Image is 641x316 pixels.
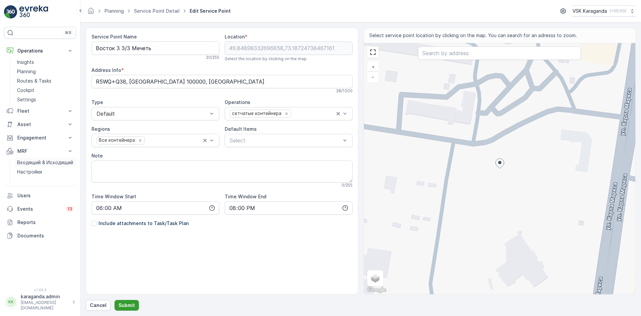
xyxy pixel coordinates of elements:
[336,88,353,94] p: 38 / 1000
[4,44,76,58] button: Operations
[137,137,144,143] div: Remove Все контейнера
[91,34,137,39] label: Service Point Name
[98,220,189,227] p: Include attachments to Task/Task Plan
[17,47,63,54] p: Operations
[225,34,245,39] label: Location
[283,111,290,117] div: Remove сетчатыe контейнера
[4,229,76,242] a: Documents
[610,8,626,14] p: ( +05:00 )
[87,10,94,15] a: Homepage
[91,99,103,105] label: Type
[6,297,16,307] div: KK
[17,96,36,103] p: Settings
[14,95,76,104] a: Settings
[14,76,76,86] a: Routes & Tasks
[104,8,124,14] a: Planning
[368,47,378,57] a: View Fullscreen
[14,86,76,95] a: Cockpit
[17,68,36,75] p: Planning
[21,293,69,300] p: karaganda.admin
[17,108,63,114] p: Fleet
[17,206,62,212] p: Events
[418,46,581,60] input: Search by address
[17,121,63,128] p: Asset
[4,131,76,144] button: Engagement
[225,99,250,105] label: Operations
[225,56,307,62] span: Select the location by clicking on the map.
[17,159,73,166] p: Входящий & Исходящий
[119,302,135,309] p: Submit
[14,158,76,167] a: Входящий & Исходящий
[369,32,577,39] span: Select service point location by clicking on the map. You can search for an adresss to zoom.
[17,87,34,94] p: Cockpit
[4,293,76,311] button: KKkaraganda.admin[EMAIL_ADDRESS][DOMAIN_NAME]
[4,104,76,118] button: Fleet
[17,78,51,84] p: Routes & Tasks
[366,286,388,294] img: Google
[97,137,136,144] div: Все контейнера
[65,30,71,35] p: ⌘B
[14,58,76,67] a: Insights
[17,148,63,154] p: MRF
[368,72,378,82] a: Zoom Out
[4,5,17,19] img: logo
[134,8,180,14] a: Service Point Detail
[342,183,353,188] p: 0 / 255
[4,216,76,229] a: Reports
[206,55,219,60] p: 20 / 255
[366,286,388,294] a: Open this area in Google Maps (opens a new window)
[230,136,341,144] p: Select
[4,118,76,131] button: Asset
[14,67,76,76] a: Planning
[188,8,232,14] span: Edit Service Point
[230,110,282,117] div: сетчатыe контейнера
[4,202,76,216] a: Events13
[21,300,69,311] p: [EMAIL_ADDRESS][DOMAIN_NAME]
[372,64,375,70] span: +
[17,169,42,175] p: Настройки
[371,74,375,80] span: −
[17,134,63,141] p: Engagement
[67,206,72,212] p: 13
[4,144,76,158] button: MRF
[225,194,266,199] label: Time Window End
[573,8,607,14] p: VSK Karaganda
[17,59,34,66] p: Insights
[91,126,110,132] label: Regions
[573,5,636,17] button: VSK Karaganda(+05:00)
[4,288,76,292] span: v 1.49.3
[17,232,73,239] p: Documents
[86,300,111,311] button: Cancel
[4,189,76,202] a: Users
[17,192,73,199] p: Users
[14,167,76,177] a: Настройки
[225,126,257,132] label: Default Items
[90,302,106,309] p: Cancel
[115,300,139,311] button: Submit
[91,67,121,73] label: Address Info
[368,62,378,72] a: Zoom In
[17,219,73,226] p: Reports
[368,271,383,286] a: Layers
[91,153,103,159] label: Note
[91,194,136,199] label: Time Window Start
[19,5,48,19] img: logo_light-DOdMpM7g.png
